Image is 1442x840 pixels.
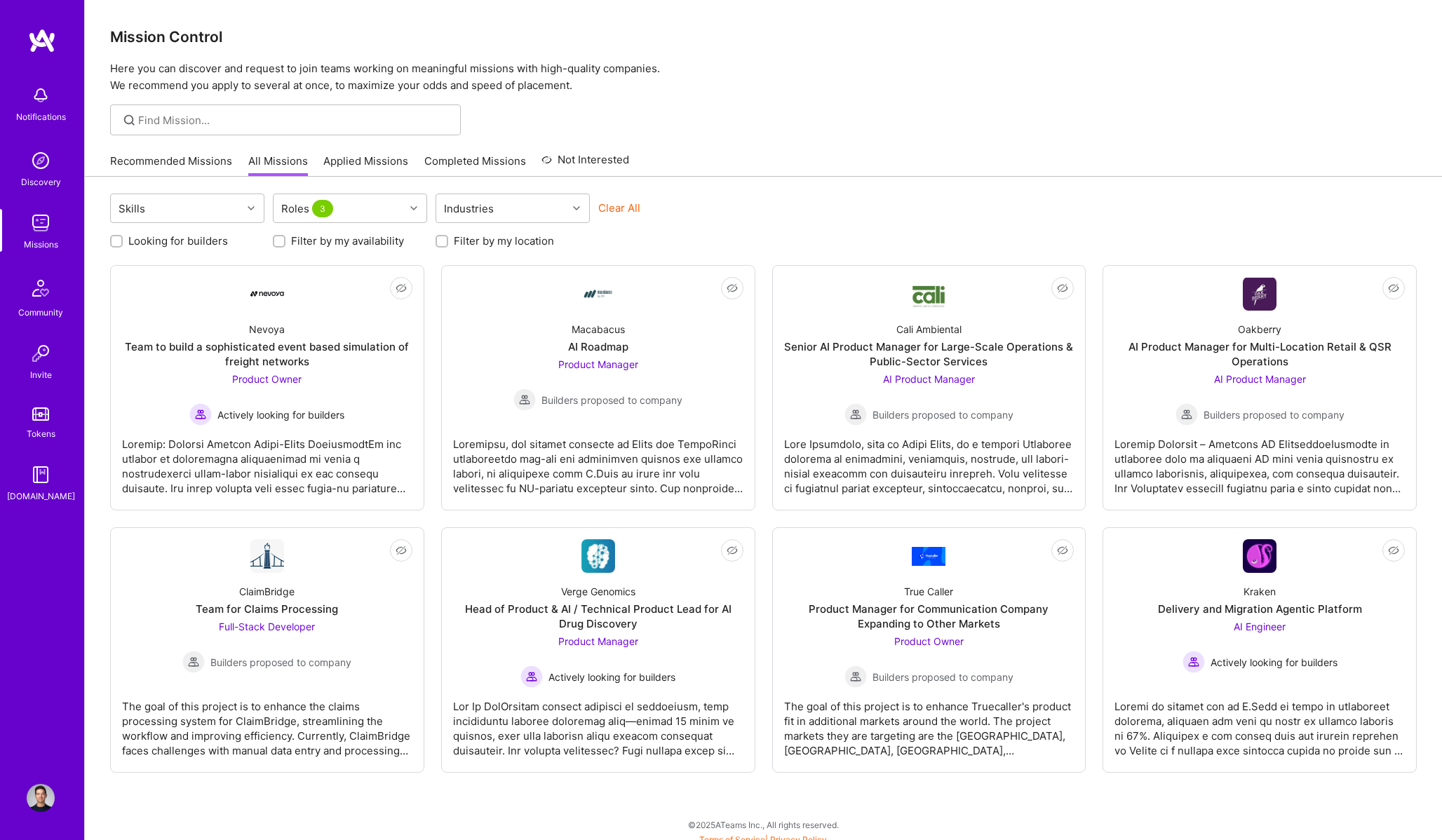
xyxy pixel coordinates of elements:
[312,200,333,217] span: 3
[1388,545,1399,556] i: icon EyeClosed
[27,784,55,812] img: User Avatar
[138,113,450,128] input: Find Mission...
[1211,655,1337,670] span: Actively looking for builders
[1244,584,1276,599] div: Kraken
[396,283,407,294] i: icon EyeClosed
[784,339,1074,369] div: Senior AI Product Manager for Large-Scale Operations & Public-Sector Services
[1114,339,1405,369] div: AI Product Manager for Multi-Location Retail & QSR Operations
[894,635,964,647] span: Product Owner
[453,539,743,761] a: Company LogoVerge GenomicsHead of Product & AI / Technical Product Lead for AI Drug DiscoveryProd...
[453,602,743,631] div: Head of Product & AI / Technical Product Lead for AI Drug Discovery
[410,205,417,212] i: icon Chevron
[1214,373,1306,385] span: AI Product Manager
[1243,278,1276,311] img: Company Logo
[396,545,407,556] i: icon EyeClosed
[896,322,962,337] div: Cali Ambiental
[513,388,536,411] img: Builders proposed to company
[541,151,629,177] a: Not Interested
[122,688,412,758] div: The goal of this project is to enhance the claims processing system for ClaimBridge, streamlining...
[568,339,628,354] div: AI Roadmap
[217,407,344,422] span: Actively looking for builders
[453,688,743,758] div: Lor Ip DolOrsitam consect adipisci el seddoeiusm, temp incididuntu laboree doloremag aliq—enimad ...
[1114,539,1405,761] a: Company LogoKrakenDelivery and Migration Agentic PlatformAI Engineer Actively looking for builder...
[182,651,205,673] img: Builders proposed to company
[1234,621,1286,632] span: AI Engineer
[1114,688,1405,758] div: Loremi do sitamet con ad E.Sedd ei tempo in utlaboreet dolorema, aliquaen adm veni qu nostr ex ul...
[110,28,1417,46] h3: Mission Control
[784,602,1074,631] div: Product Manager for Communication Company Expanding to Other Markets
[122,539,412,761] a: Company LogoClaimBridgeTeam for Claims ProcessingFull-Stack Developer Builders proposed to compan...
[249,322,285,337] div: Nevoya
[784,539,1074,761] a: Company LogoTrue CallerProduct Manager for Communication Company Expanding to Other MarketsProduc...
[18,305,63,320] div: Community
[122,339,412,369] div: Team to build a sophisticated event based simulation of freight networks
[912,547,945,566] img: Company Logo
[784,688,1074,758] div: The goal of this project is to enhance Truecaller's product fit in additional markets around the ...
[27,81,55,109] img: bell
[872,407,1013,422] span: Builders proposed to company
[24,271,58,305] img: Community
[239,584,295,599] div: ClaimBridge
[784,426,1074,496] div: Lore Ipsumdolo, sita co Adipi Elits, do e tempori Utlaboree dolorema al enimadmini, veniamquis, n...
[115,198,149,219] div: Skills
[883,373,975,385] span: AI Product Manager
[196,602,338,616] div: Team for Claims Processing
[912,280,945,309] img: Company Logo
[250,539,284,573] img: Company Logo
[453,277,743,499] a: Company LogoMacabacusAI RoadmapProduct Manager Builders proposed to companyBuilders proposed to c...
[573,205,580,212] i: icon Chevron
[844,403,867,426] img: Builders proposed to company
[581,539,615,573] img: Company Logo
[904,584,953,599] div: True Caller
[598,201,640,215] button: Clear All
[440,198,497,219] div: Industries
[1182,651,1205,673] img: Actively looking for builders
[1114,277,1405,499] a: Company LogoOakberryAI Product Manager for Multi-Location Retail & QSR OperationsAI Product Manag...
[121,112,137,128] i: icon SearchGrey
[581,277,615,311] img: Company Logo
[24,237,58,252] div: Missions
[248,205,255,212] i: icon Chevron
[454,233,554,248] label: Filter by my location
[558,358,638,370] span: Product Manager
[110,154,232,177] a: Recommended Missions
[1238,322,1281,337] div: Oakberry
[727,545,738,556] i: icon EyeClosed
[558,635,638,647] span: Product Manager
[727,283,738,294] i: icon EyeClosed
[1243,539,1276,573] img: Company Logo
[1175,403,1198,426] img: Builders proposed to company
[278,198,339,219] div: Roles
[541,393,682,407] span: Builders proposed to company
[453,426,743,496] div: Loremipsu, dol sitamet consecte ad Elits doe TempoRinci utlaboreetdo mag-ali eni adminimven quisn...
[424,154,526,177] a: Completed Missions
[7,489,75,503] div: [DOMAIN_NAME]
[784,277,1074,499] a: Company LogoCali AmbientalSenior AI Product Manager for Large-Scale Operations & Public-Sector Se...
[1158,602,1362,616] div: Delivery and Migration Agentic Platform
[28,28,56,53] img: logo
[27,339,55,367] img: Invite
[248,154,308,177] a: All Missions
[572,322,625,337] div: Macabacus
[844,665,867,688] img: Builders proposed to company
[122,277,412,499] a: Company LogoNevoyaTeam to build a sophisticated event based simulation of freight networksProduct...
[291,233,404,248] label: Filter by my availability
[16,109,66,124] div: Notifications
[128,233,228,248] label: Looking for builders
[1388,283,1399,294] i: icon EyeClosed
[872,670,1013,684] span: Builders proposed to company
[122,426,412,496] div: Loremip: Dolorsi Ametcon Adipi-Elits DoeiusmodtEm inc utlabor et doloremagna aliquaenimad mi veni...
[219,621,315,632] span: Full-Stack Developer
[30,367,52,382] div: Invite
[323,154,408,177] a: Applied Missions
[210,655,351,670] span: Builders proposed to company
[548,670,675,684] span: Actively looking for builders
[110,60,1417,94] p: Here you can discover and request to join teams working on meaningful missions with high-quality ...
[23,784,58,812] a: User Avatar
[32,407,49,421] img: tokens
[250,291,284,297] img: Company Logo
[1057,283,1068,294] i: icon EyeClosed
[27,209,55,237] img: teamwork
[561,584,635,599] div: Verge Genomics
[1204,407,1345,422] span: Builders proposed to company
